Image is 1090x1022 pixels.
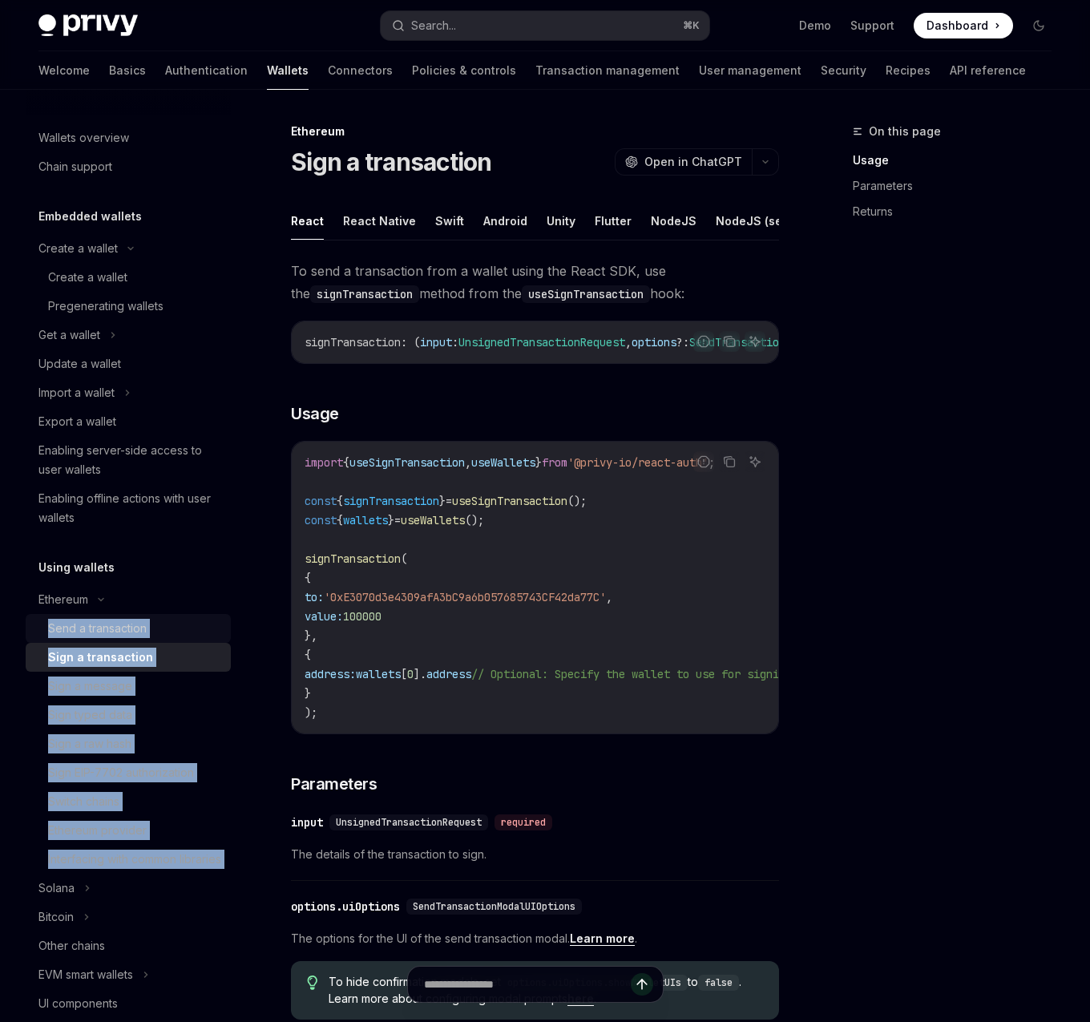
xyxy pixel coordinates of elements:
span: wallets [356,667,401,681]
div: Get a wallet [38,325,100,345]
span: 100000 [343,609,381,624]
div: Switch chains [48,792,119,811]
span: signTransaction [305,551,401,566]
div: Search... [411,16,456,35]
div: Update a wallet [38,354,121,374]
span: address [426,667,471,681]
div: Pregenerating wallets [48,297,163,316]
a: Pregenerating wallets [26,292,231,321]
span: Usage [291,402,339,425]
a: User management [699,51,801,90]
span: } [305,686,311,701]
span: SendTransactionModalUIOptions [413,900,575,913]
div: Send a transaction [48,619,147,638]
span: { [343,455,349,470]
span: : ( [401,335,420,349]
div: Enabling offline actions with user wallets [38,489,221,527]
span: ]. [414,667,426,681]
span: signTransaction [305,335,401,349]
span: useSignTransaction [349,455,465,470]
button: NodeJS [651,202,696,240]
a: Enabling server-side access to user wallets [26,436,231,484]
span: { [337,494,343,508]
span: useWallets [471,455,535,470]
span: wallets [343,513,388,527]
div: Import a wallet [38,383,115,402]
span: On this page [869,122,941,141]
a: UI components [26,989,231,1018]
span: Parameters [291,773,377,795]
div: Wallets overview [38,128,129,147]
span: , [465,455,471,470]
a: Interfacing with common libraries [26,845,231,874]
button: Toggle dark mode [1026,13,1052,38]
a: Dashboard [914,13,1013,38]
button: React [291,202,324,240]
span: useSignTransaction [452,494,567,508]
button: React Native [343,202,416,240]
span: = [394,513,401,527]
span: ); [305,705,317,720]
span: } [535,455,542,470]
div: Sign a raw hash [48,734,131,753]
span: UnsignedTransactionRequest [458,335,625,349]
a: Returns [853,199,1064,224]
div: Create a wallet [38,239,118,258]
a: Other chains [26,931,231,960]
a: API reference [950,51,1026,90]
span: [ [401,667,407,681]
code: signTransaction [310,285,419,303]
a: Sign a message [26,672,231,701]
a: Learn more [570,931,635,946]
a: Wallets overview [26,123,231,152]
div: Other chains [38,936,105,955]
span: { [337,513,343,527]
a: Send a transaction [26,614,231,643]
div: Export a wallet [38,412,116,431]
button: Open in ChatGPT [615,148,752,176]
span: 0 [407,667,414,681]
a: Ethereum provider [26,816,231,845]
a: Export a wallet [26,407,231,436]
h5: Using wallets [38,558,115,577]
div: Sign a message [48,677,132,696]
h1: Sign a transaction [291,147,492,176]
div: EVM smart wallets [38,965,133,984]
span: , [606,590,612,604]
a: Demo [799,18,831,34]
div: Sign a transaction [48,648,153,667]
div: options.uiOptions [291,899,400,915]
div: Ethereum provider [48,821,147,840]
button: Flutter [595,202,632,240]
span: input [420,335,452,349]
a: Sign a transaction [26,643,231,672]
button: Copy the contents from the code block [719,451,740,472]
span: (); [465,513,484,527]
span: from [542,455,567,470]
span: signTransaction [343,494,439,508]
span: (); [567,494,587,508]
div: Sign EIP-7702 authorization [48,763,194,782]
span: useWallets [401,513,465,527]
span: } [439,494,446,508]
div: input [291,814,323,830]
div: Enabling server-side access to user wallets [38,441,221,479]
div: Solana [38,879,75,898]
span: To send a transaction from a wallet using the React SDK, use the method from the hook: [291,260,779,305]
span: } [388,513,394,527]
a: Sign EIP-7702 authorization [26,758,231,787]
button: Report incorrect code [693,331,714,352]
a: Welcome [38,51,90,90]
a: Basics [109,51,146,90]
a: Security [821,51,866,90]
button: Ask AI [745,331,765,352]
button: Ask AI [745,451,765,472]
span: address: [305,667,356,681]
button: NodeJS (server-auth) [716,202,840,240]
div: Create a wallet [48,268,127,287]
button: Send message [631,973,653,996]
span: const [305,494,337,508]
button: Unity [547,202,575,240]
span: }, [305,628,317,643]
a: Transaction management [535,51,680,90]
